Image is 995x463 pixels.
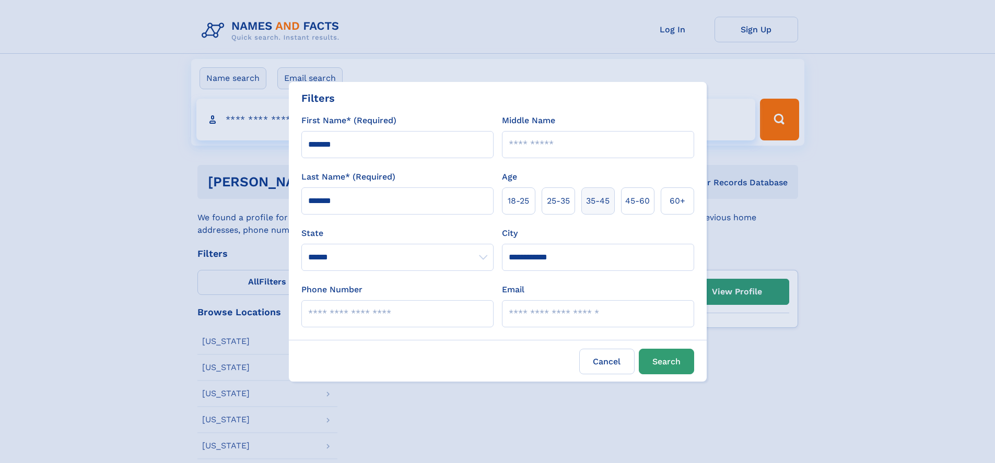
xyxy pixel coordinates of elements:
[625,195,650,207] span: 45‑60
[301,283,362,296] label: Phone Number
[301,90,335,106] div: Filters
[502,227,518,240] label: City
[502,171,517,183] label: Age
[301,171,395,183] label: Last Name* (Required)
[301,114,396,127] label: First Name* (Required)
[670,195,685,207] span: 60+
[508,195,529,207] span: 18‑25
[502,114,555,127] label: Middle Name
[301,227,494,240] label: State
[547,195,570,207] span: 25‑35
[639,349,694,374] button: Search
[579,349,635,374] label: Cancel
[502,283,524,296] label: Email
[586,195,610,207] span: 35‑45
